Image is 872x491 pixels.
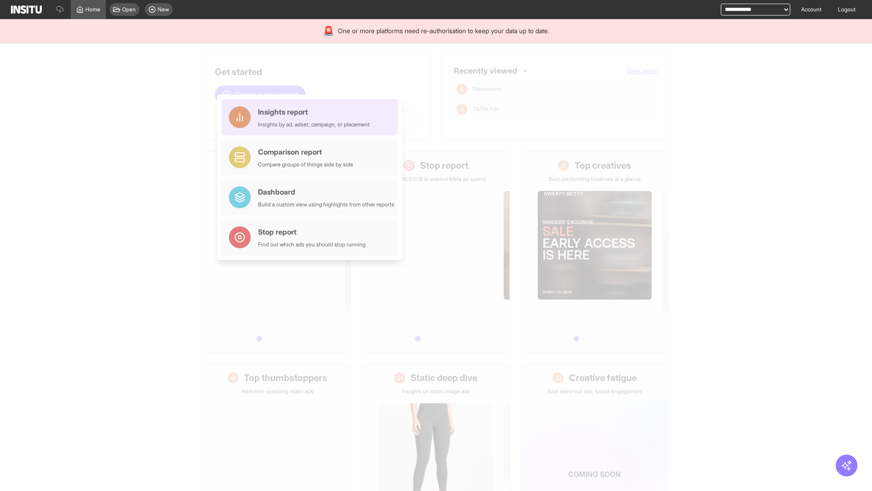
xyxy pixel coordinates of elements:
[258,241,366,248] div: Find out which ads you should stop running
[258,186,394,197] div: Dashboard
[258,121,370,128] div: Insights by ad, adset, campaign, or placement
[11,5,42,14] img: Logo
[258,146,353,157] div: Comparison report
[338,26,549,35] span: One or more platforms need re-authorisation to keep your data up to date.
[258,106,370,117] div: Insights report
[85,6,100,13] span: Home
[323,25,334,37] div: 🚨
[258,201,394,208] div: Build a custom view using highlights from other reports
[122,6,136,13] span: Open
[158,6,169,13] span: New
[258,161,353,168] div: Compare groups of things side by side
[258,226,366,237] div: Stop report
